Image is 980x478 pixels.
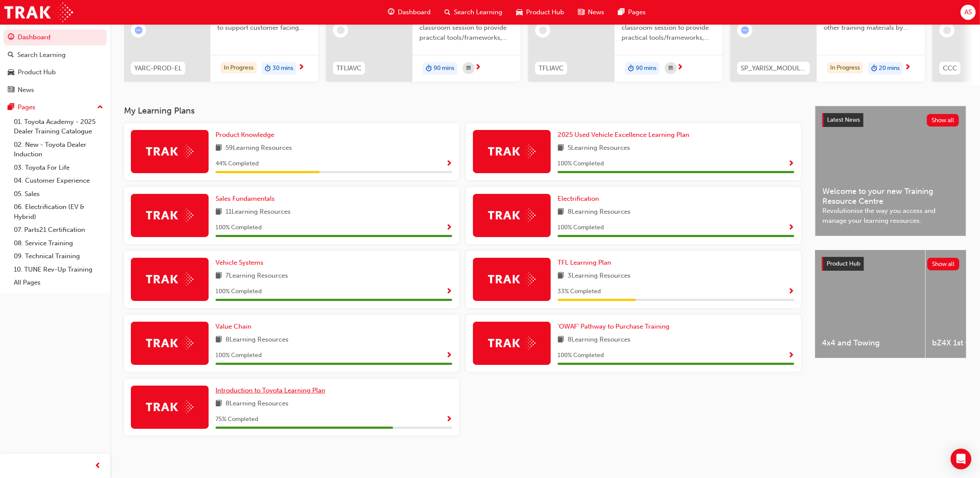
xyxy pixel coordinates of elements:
[588,7,604,17] span: News
[871,63,877,74] span: duration-icon
[216,323,251,330] span: Value Chain
[568,335,631,345] span: 8 Learning Resources
[216,194,278,204] a: Sales Fundamentals
[3,47,107,63] a: Search Learning
[539,26,547,34] span: learningRecordVerb_NONE-icon
[10,276,107,289] a: All Pages
[135,26,143,34] span: learningRecordVerb_ATTEMPT-icon
[216,271,222,282] span: book-icon
[788,222,794,233] button: Show Progress
[216,386,325,394] span: Introduction to Toyota Learning Plan
[337,26,345,34] span: learningRecordVerb_NONE-icon
[3,99,107,115] button: Pages
[516,7,523,18] span: car-icon
[216,130,278,140] a: Product Knowledge
[558,130,693,140] a: 2025 Used Vehicle Excellence Learning Plan
[426,63,432,74] span: duration-icon
[446,222,452,233] button: Show Progress
[741,63,806,73] span: SP_YARISX_MODULE_2
[879,63,900,73] span: 20 mins
[134,63,182,73] span: YARC-PROD-EL
[388,7,394,18] span: guage-icon
[446,416,452,424] span: Show Progress
[618,7,625,18] span: pages-icon
[636,63,657,73] span: 90 mins
[225,143,292,154] span: 59 Learning Resources
[788,158,794,169] button: Show Progress
[97,102,103,113] span: up-icon
[4,3,73,22] img: Trak
[146,336,193,350] img: Trak
[216,322,255,332] a: Value Chain
[578,7,584,18] span: news-icon
[298,64,304,72] span: next-icon
[18,85,34,95] div: News
[788,352,794,360] span: Show Progress
[558,259,611,266] span: TFL Learning Plan
[3,29,107,45] a: Dashboard
[622,13,716,43] span: This is a 90 minute virtual classroom session to provide practical tools/frameworks, behaviours a...
[398,7,431,17] span: Dashboard
[558,131,689,139] span: 2025 Used Vehicle Excellence Learning Plan
[927,258,960,270] button: Show all
[454,7,502,17] span: Search Learning
[18,67,56,77] div: Product Hub
[815,250,925,358] a: 4x4 and Towing
[488,336,536,350] img: Trak
[788,224,794,232] span: Show Progress
[488,145,536,158] img: Trak
[509,3,571,21] a: car-iconProduct Hub
[446,158,452,169] button: Show Progress
[827,116,860,123] span: Latest News
[225,399,289,409] span: 8 Learning Resources
[216,287,262,297] span: 100 % Completed
[446,414,452,425] button: Show Progress
[8,69,14,76] span: car-icon
[10,161,107,174] a: 03. Toyota For Life
[10,115,107,138] a: 01. Toyota Academy - 2025 Dealer Training Catalogue
[611,3,653,21] a: pages-iconPages
[677,64,683,72] span: next-icon
[216,415,258,424] span: 75 % Completed
[788,288,794,296] span: Show Progress
[8,51,14,59] span: search-icon
[216,399,222,409] span: book-icon
[822,187,959,206] span: Welcome to your new Training Resource Centre
[10,138,107,161] a: 02. New - Toyota Dealer Induction
[446,286,452,297] button: Show Progress
[558,143,564,154] span: book-icon
[216,131,274,139] span: Product Knowledge
[18,102,35,112] div: Pages
[446,224,452,232] span: Show Progress
[10,223,107,237] a: 07. Parts21 Certification
[10,237,107,250] a: 08. Service Training
[216,259,263,266] span: Vehicle Systems
[95,461,101,472] span: prev-icon
[146,272,193,286] img: Trak
[216,386,329,396] a: Introduction to Toyota Learning Plan
[558,258,615,268] a: TFL Learning Plan
[146,400,193,414] img: Trak
[927,114,959,127] button: Show all
[216,223,262,233] span: 100 % Completed
[943,26,951,34] span: learningRecordVerb_NONE-icon
[822,113,959,127] a: Latest NewsShow all
[951,449,971,469] div: Open Intercom Messenger
[827,62,863,74] div: In Progress
[446,350,452,361] button: Show Progress
[10,200,107,223] a: 06. Electrification (EV & Hybrid)
[216,159,259,169] span: 44 % Completed
[788,160,794,168] span: Show Progress
[558,322,673,332] a: 'OWAF' Pathway to Purchase Training
[571,3,611,21] a: news-iconNews
[815,106,966,236] a: Latest NewsShow allWelcome to your new Training Resource CentreRevolutionise the way you access a...
[8,104,14,111] span: pages-icon
[558,159,604,169] span: 100 % Completed
[3,64,107,80] a: Product Hub
[904,64,911,72] span: next-icon
[475,64,481,72] span: next-icon
[669,63,673,74] span: calendar-icon
[146,145,193,158] img: Trak
[10,174,107,187] a: 04. Customer Experience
